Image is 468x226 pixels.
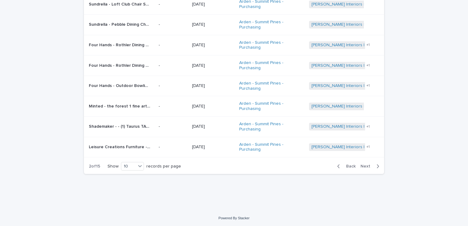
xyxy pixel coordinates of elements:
a: [PERSON_NAME] Interiors | Inbound Shipment | 23744 [311,43,417,48]
tr: Shademaker - - (1) Taurus TAU-30S 10ft Square w/Silver Shadow frame w/Seasalt Fabric (Group2). $1... [84,116,384,137]
button: Back [332,164,358,169]
p: - [159,63,187,68]
p: - [159,83,187,89]
p: Four Hands - Outdoor Bowling Set Golden Guanacaste • 239188-001 | 72330 [89,82,151,89]
a: [PERSON_NAME] Interiors | Inbound Shipment | 23744 [311,63,417,68]
a: Arden - Summit Pines - Purchasing [239,142,300,153]
div: 10 [121,163,136,170]
p: Four Hands - Rothler Dining Armchair Alcala Wheat • 243480-001 (replacements) | 72092 [89,41,151,48]
p: [DATE] [192,145,234,150]
a: [PERSON_NAME] Interiors | TDC Delivery | 24245 [311,145,408,150]
tr: Minted - the forest 1 fine art prints | 74345Minted - the forest 1 fine art prints | 74345 -[DATE... [84,96,384,117]
p: [DATE] [192,83,234,89]
span: + 1 [366,145,370,149]
a: Arden - Summit Pines - Purchasing [239,122,300,132]
a: [PERSON_NAME] Interiors | Inbound Shipment | 24347 [311,104,417,109]
p: - [159,22,187,27]
p: - [159,145,187,150]
a: [PERSON_NAME] Interiors | TDC Delivery | 24245 [311,124,408,129]
span: Next [360,164,374,168]
span: Back [342,164,356,168]
span: + 1 [366,64,370,67]
a: Arden - Summit Pines - Purchasing [239,40,300,51]
p: [DATE] [192,2,234,7]
p: records per page [146,164,181,169]
a: [PERSON_NAME] Interiors | TDC Delivery | 24245 [311,83,408,89]
a: Arden - Summit Pines - Purchasing [239,101,300,111]
a: [PERSON_NAME] Interiors | Inbound Shipment | 23312 [311,2,416,7]
span: + 1 [366,84,370,88]
tr: Four Hands - Rothler Dining Armchair [PERSON_NAME] Wheat • 243480-001 (replacements) | 72091Four ... [84,55,384,76]
a: Powered By Stacker [218,216,249,220]
p: Minted - the forest 1 fine art prints | 74345 [89,103,151,109]
p: Leisure Creations Furniture - Sundance ADA Chaise Lounge Finish Sky White FABRIC SLING Dupioni Sa... [89,143,151,150]
span: + 1 [366,125,370,129]
p: [DATE] [192,124,234,129]
p: [DATE] [192,104,234,109]
p: - [159,43,187,48]
tr: Four Hands - Rothler Dining Armchair [PERSON_NAME] Wheat • 243480-001 (replacements) | 72092Four ... [84,35,384,55]
a: Arden - Summit Pines - Purchasing [239,60,300,71]
p: [DATE] [192,22,234,27]
p: - [159,124,187,129]
tr: Sundrella - Pebble Dining Chair with Arms Product Code - SW4901-1 - | 70515Sundrella - Pebble Din... [84,14,384,35]
p: Sundrella - Pebble Dining Chair with Arms Product Code - SW4901-1 - | 70515 [89,21,151,27]
p: Show [108,164,119,169]
a: Arden - Summit Pines - Purchasing [239,81,300,91]
p: Shademaker - - (1) Taurus TAU-30S 10ft Square w/Silver Shadow frame w/Seasalt Fabric (Group2). $1... [89,123,151,129]
tr: Four Hands - Outdoor Bowling Set Golden Guanacaste • 239188-001 | 72330Four Hands - Outdoor Bowli... [84,76,384,96]
p: [DATE] [192,43,234,48]
a: Arden - Summit Pines - Purchasing [239,20,300,30]
p: - [159,2,187,7]
tr: Leisure Creations Furniture - Sundance ADA Chaise Lounge Finish Sky White FABRIC SLING Dupioni Sa... [84,137,384,157]
p: Four Hands - Rothler Dining Armchair Alcala Wheat • 243480-001 (replacements) | 72091 [89,62,151,68]
a: [PERSON_NAME] Interiors | Inbound Shipment | 23312 [311,22,416,27]
p: 2 of 15 [84,159,105,174]
p: Sundrella - Loft Club Chair SW3501-21 Fabric Finish Driftwood spectrum denim | 70509 [89,1,151,7]
button: Next [358,164,384,169]
p: [DATE] [192,63,234,68]
p: - [159,104,187,109]
span: + 1 [366,43,370,47]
